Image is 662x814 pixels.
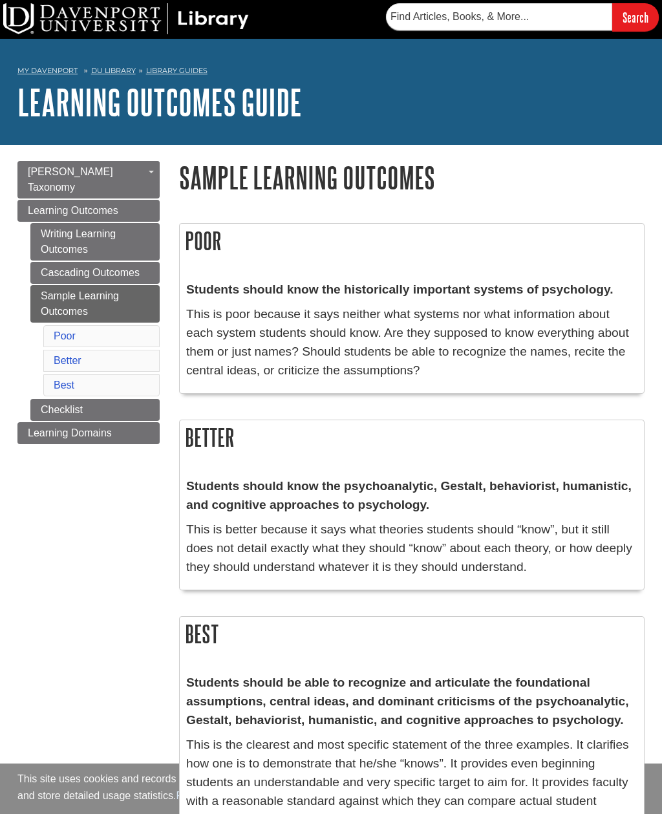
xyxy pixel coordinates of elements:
p: This is poor because it says neither what systems nor what information about each system students... [186,305,637,380]
form: Searches DU Library's articles, books, and more [386,3,659,31]
a: Sample Learning Outcomes [30,285,160,323]
img: DU Library [3,3,249,34]
div: Guide Page Menu [17,161,160,444]
strong: Students should be able to recognize and articulate the foundational assumptions, central ideas, ... [186,676,629,727]
a: My Davenport [17,65,78,76]
a: Learning Outcomes [17,200,160,222]
h2: Best [180,617,644,651]
strong: Students should know the psychoanalytic, Gestalt, behaviorist, humanistic, and cognitive approach... [186,479,632,511]
span: Learning Domains [28,427,112,438]
input: Search [612,3,659,31]
a: Library Guides [146,66,208,75]
a: Better [54,355,81,366]
input: Find Articles, Books, & More... [386,3,612,30]
a: Learning Domains [17,422,160,444]
strong: Students should know the historically important systems of psychology. [186,283,614,296]
h2: Better [180,420,644,455]
div: This site uses cookies and records your IP address for usage statistics. Additionally, we use Goo... [17,771,645,806]
h1: Sample Learning Outcomes [179,161,645,194]
a: [PERSON_NAME] Taxonomy [17,161,160,198]
nav: breadcrumb [17,62,645,83]
a: Checklist [30,399,160,421]
a: Best [54,380,74,391]
p: This is better because it says what theories students should “know”, but it still does not detail... [186,520,637,576]
a: Poor [54,330,76,341]
h2: Poor [180,224,644,258]
span: [PERSON_NAME] Taxonomy [28,166,113,193]
span: Learning Outcomes [28,205,118,216]
a: Writing Learning Outcomes [30,223,160,261]
a: DU Library [91,66,136,75]
a: Learning Outcomes Guide [17,82,302,122]
a: Cascading Outcomes [30,262,160,284]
